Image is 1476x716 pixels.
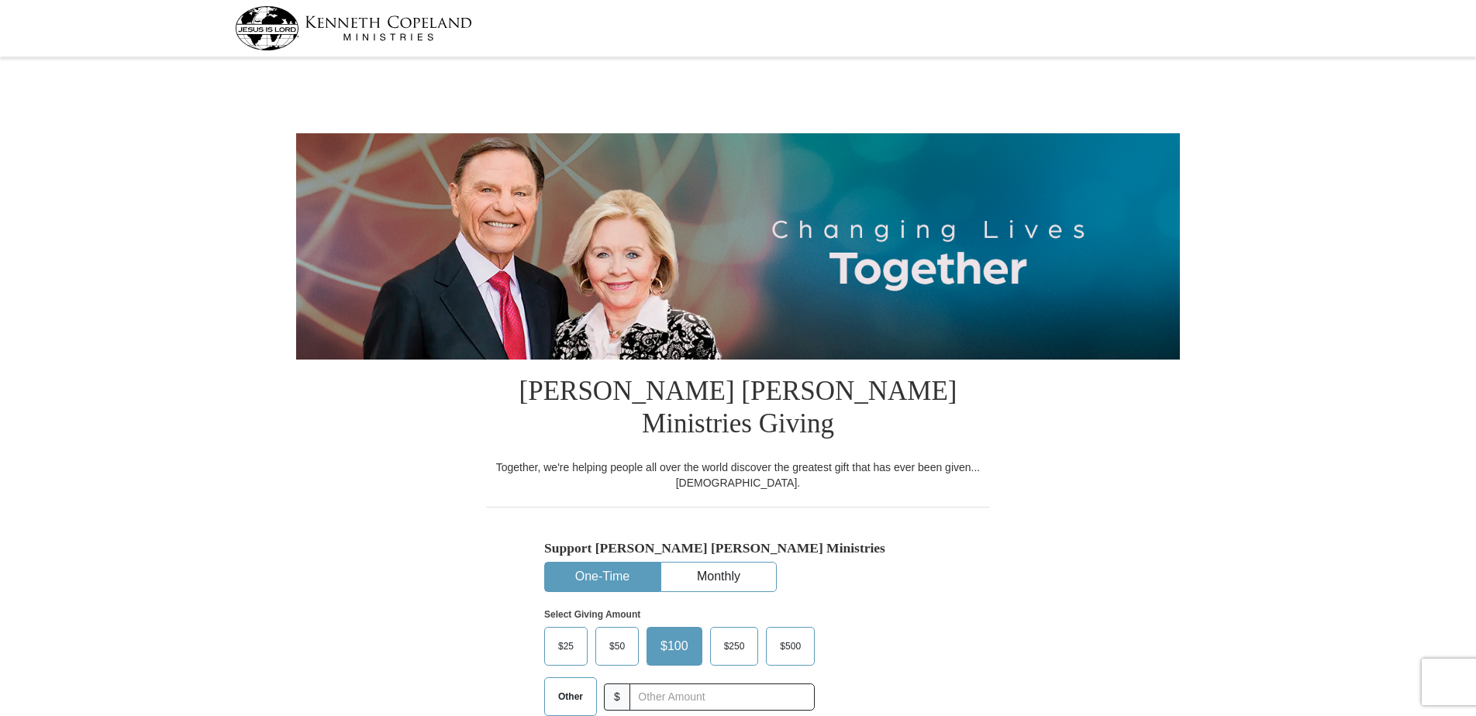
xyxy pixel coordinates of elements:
span: $ [604,683,630,711]
span: $50 [602,635,633,658]
strong: Select Giving Amount [544,609,640,620]
button: Monthly [661,563,776,591]
img: kcm-header-logo.svg [235,6,472,50]
h5: Support [PERSON_NAME] [PERSON_NAME] Ministries [544,540,932,556]
span: $100 [653,635,696,658]
div: Together, we're helping people all over the world discover the greatest gift that has ever been g... [486,460,990,491]
span: $25 [550,635,581,658]
button: One-Time [545,563,660,591]
span: $250 [716,635,753,658]
span: Other [550,685,591,708]
input: Other Amount [629,683,815,711]
span: $500 [772,635,809,658]
h1: [PERSON_NAME] [PERSON_NAME] Ministries Giving [486,360,990,460]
